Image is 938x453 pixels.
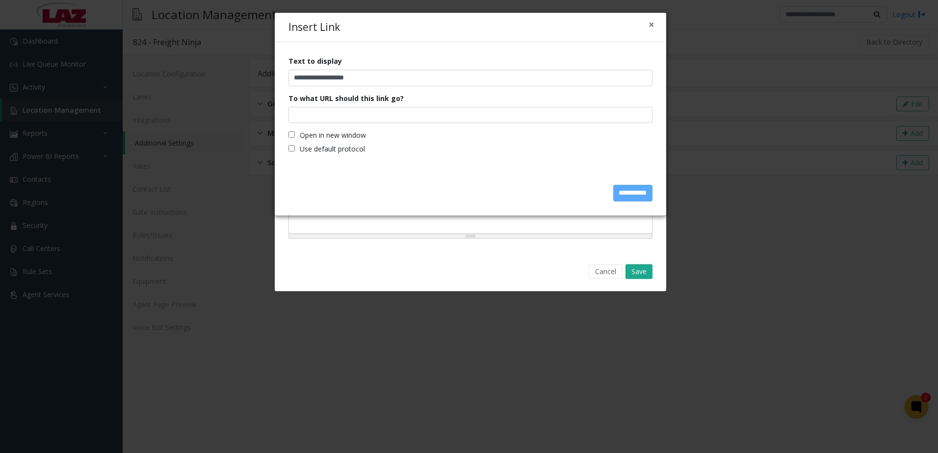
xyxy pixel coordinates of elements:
input: Use default protocol [288,145,295,151]
label: Use default protocol [288,144,365,154]
input: Open in new window [288,131,295,138]
label: Text to display [288,56,342,66]
h4: Insert Link [288,20,340,35]
label: To what URL should this link go? [288,93,404,103]
label: Open in new window [288,130,366,140]
button: Close [649,20,654,30]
